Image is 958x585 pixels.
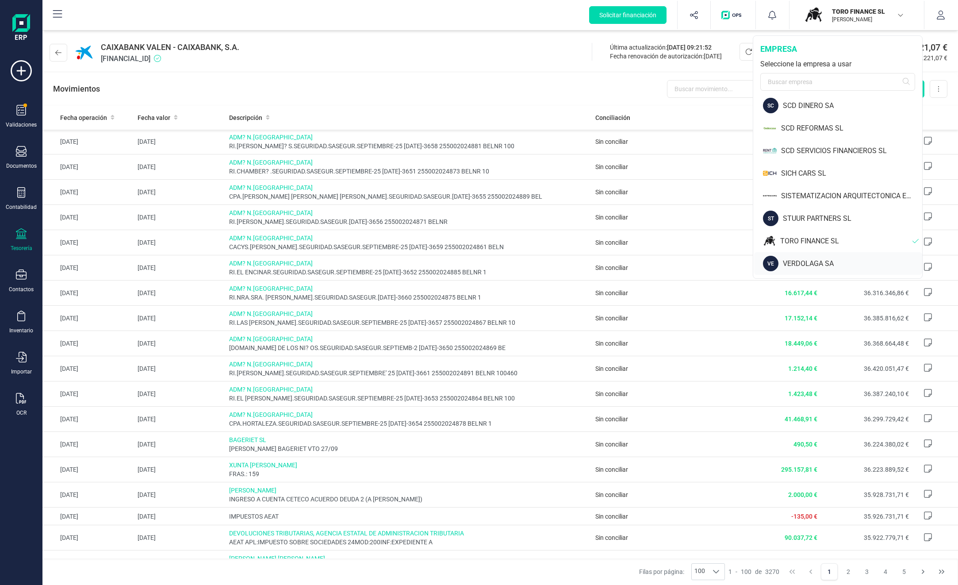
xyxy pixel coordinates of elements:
div: TORO FINANCE SL [780,236,912,246]
div: Documentos [6,162,37,169]
div: SC [763,98,778,113]
td: 36.299.729,42 € [821,407,912,432]
div: SISTEMATIZACION ARQUITECTONICA EN REFORMAS SL [781,191,922,201]
button: Solicitar financiación [589,6,667,24]
img: SI [763,165,777,181]
td: [DATE] [42,457,134,482]
span: Sin conciliar [595,315,628,322]
span: IMPUESTOS AEAT [229,512,588,521]
td: [DATE] [134,482,226,508]
span: 1 [728,567,732,576]
span: CPA.HORTALEZA.SEGURIDAD.SASEGUR.SEPTIEMBRE-25 [DATE]-3654 255002024878 BELNR 1 [229,419,588,428]
span: RI.[PERSON_NAME].SEGURIDAD.SASEGUR.[DATE]-3656 255002024871 BELNR [229,217,588,226]
span: RI.EL [PERSON_NAME].SEGURIDAD.SASEGUR.SEPTIEMBRE-25 [DATE]-3653 255002024864 BELNR 100 [229,394,588,403]
div: Contactos [9,286,34,293]
td: [DATE] [134,306,226,331]
span: [FINANCIAL_ID] [101,54,239,64]
span: ADM? N.[GEOGRAPHIC_DATA] [229,309,588,318]
div: SCD REFORMAS SL [781,123,922,134]
span: 3270 [765,567,779,576]
td: [DATE] [42,180,134,205]
td: [DATE] [134,230,226,255]
div: - [728,567,779,576]
span: RI.EL ENCINAR.SEGURIDAD.SASEGUR.SEPTIEMBRE-25 [DATE]-3652 255002024885 BELNR 1 [229,268,588,277]
span: RI.NRA.SRA. [PERSON_NAME].SEGURIDAD.SASEGUR.[DATE]-3660 255002024875 BELNR 1 [229,293,588,302]
td: 36.420.051,47 € [821,356,912,381]
span: 490,50 € [793,441,817,448]
td: [DATE] [42,356,134,381]
td: [DATE] [42,381,134,407]
span: DEVOLUCIONES TRIBUTARIAS, AGENCIA ESTATAL DE ADMINISTRACION TRIBUTARIA [229,529,588,538]
span: Sin conciliar [595,163,628,170]
button: First Page [784,563,801,580]
td: [DATE] [134,154,226,180]
td: [DATE] [42,407,134,432]
div: empresa [760,43,915,55]
p: [PERSON_NAME] [832,16,903,23]
button: Logo de OPS [716,1,750,29]
td: [DATE] [134,281,226,306]
td: [DATE] [42,205,134,230]
span: Sin conciliar [595,441,628,448]
div: OCR [16,409,27,416]
span: ADM? N.[GEOGRAPHIC_DATA] [229,234,588,242]
span: RI.[PERSON_NAME]? S.SEGURIDAD.SASEGUR.SEPTIEMBRE-25 [DATE]-3658 255002024881 BELNR 100 [229,142,588,150]
td: 35.926.731,71 € [821,508,912,525]
td: [DATE] [134,205,226,230]
div: Última actualización: [610,43,722,52]
span: Sin conciliar [595,214,628,221]
td: [DATE] [134,407,226,432]
td: 35.922.779,71 € [821,525,912,550]
td: [DATE] [42,129,134,154]
span: CPA.[PERSON_NAME] [PERSON_NAME] [PERSON_NAME].SEGURIDAD.SASEGUR.[DATE]-3655 255002024889 BEL [229,192,588,201]
span: Sin conciliar [595,340,628,347]
div: Contabilidad [6,204,37,211]
span: 16.617,44 € [785,289,817,296]
span: 1.214,40 € [788,365,817,372]
span: [PERSON_NAME] BAGERIET VTO 27/09 [229,444,588,453]
div: SCD SERVICIOS FINANCIEROS SL [781,146,922,156]
td: [DATE] [42,508,134,525]
span: [PERSON_NAME] [229,486,588,495]
td: 36.224.380,02 € [821,432,912,457]
span: 100 [692,564,708,580]
span: ADM? N.[GEOGRAPHIC_DATA] [229,133,588,142]
button: Last Page [933,563,950,580]
span: [DATE] 09:21:52 [667,44,712,51]
span: FRAS.: 159 [229,470,588,478]
span: Sin conciliar [595,390,628,397]
span: Sin conciliar [595,513,628,520]
span: 17.152,14 € [785,315,817,322]
td: [DATE] [42,432,134,457]
span: Sin conciliar [595,534,628,541]
td: [DATE] [42,482,134,508]
div: VERDOLAGA SA [783,258,922,269]
span: Sin conciliar [595,264,628,271]
span: ADM? N.[GEOGRAPHIC_DATA] [229,335,588,343]
div: Seleccione la empresa a usar [760,59,915,69]
span: Solicitar financiación [599,11,656,19]
span: CACYS.[PERSON_NAME].SEGURIDAD.SASEGUR.SEPTIEMBRE-25 [DATE]-3659 255002024861 BELN [229,242,588,251]
button: Page 1 [821,563,838,580]
button: Next Page [915,563,931,580]
button: Actualizar [740,43,791,61]
div: SCD DINERO SA [783,100,922,111]
td: [DATE] [42,255,134,281]
span: 2.000,00 € [788,491,817,498]
img: TO [763,233,776,249]
div: Validaciones [6,121,37,128]
button: Page 3 [858,563,875,580]
td: [DATE] [42,154,134,180]
td: [DATE] [134,129,226,154]
td: [DATE] [134,457,226,482]
p: Movimientos [53,83,100,95]
div: SICH CARS SL [781,168,922,179]
span: 100 [741,567,751,576]
td: [DATE] [42,281,134,306]
td: [DATE] [134,331,226,356]
span: RI.CHAMBER? .SEGURIDAD.SASEGUR.SEPTIEMBRE-25 [DATE]-3651 255002024873 BELNR 10 [229,167,588,176]
td: [DATE] [42,306,134,331]
td: [DATE] [134,508,226,525]
img: Logo Finanedi [12,14,30,42]
td: 36.385.816,62 € [821,306,912,331]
